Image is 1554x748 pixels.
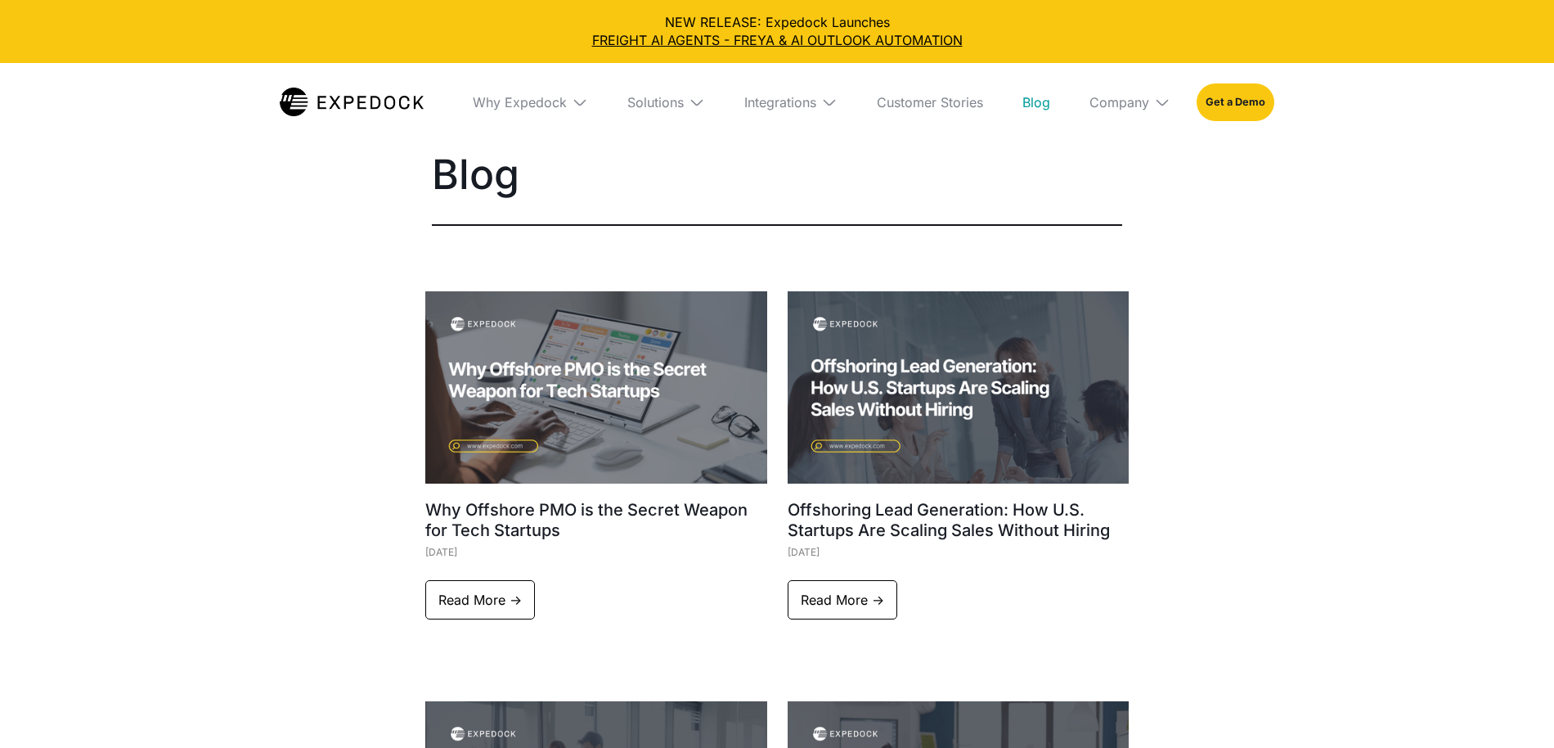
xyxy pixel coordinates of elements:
a: Blog [1009,63,1063,142]
div: Solutions [614,63,718,142]
a: Read More -> [788,580,897,620]
a: Read More -> [425,580,535,620]
div: Company [1076,63,1183,142]
h1: Why Offshore PMO is the Secret Weapon for Tech Startups [425,500,767,541]
a: Get a Demo [1197,83,1274,121]
div: NEW RELEASE: Expedock Launches [13,13,1541,50]
div: Integrations [744,94,816,110]
div: Why Expedock [473,94,567,110]
a: FREIGHT AI AGENTS - FREYA & AI OUTLOOK AUTOMATION [13,31,1541,49]
div: [DATE] [788,541,1130,564]
div: Company [1089,94,1149,110]
div: Why Expedock [460,63,601,142]
h1: Offshoring Lead Generation: How U.S. Startups Are Scaling Sales Without Hiring [788,500,1130,541]
div: Integrations [731,63,851,142]
div: Solutions [627,94,684,110]
div: [DATE] [425,541,767,564]
a: Customer Stories [864,63,996,142]
h1: Blog [432,154,1122,195]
